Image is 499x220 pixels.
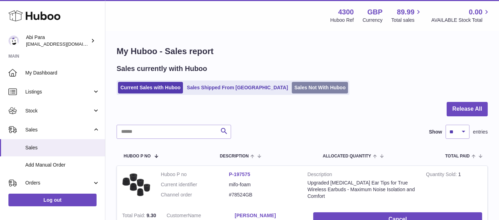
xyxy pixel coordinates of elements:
[161,181,229,188] dt: Current identifier
[25,162,100,168] span: Add Manual Order
[122,171,150,199] img: mifo-memory-foam-ear-tips.jpg
[426,172,458,179] strong: Quantity Sold
[167,213,188,218] span: Customer
[146,213,156,218] span: 9.30
[367,7,382,17] strong: GBP
[429,129,442,135] label: Show
[391,7,422,24] a: 89.99 Total sales
[25,70,100,76] span: My Dashboard
[363,17,383,24] div: Currency
[323,154,371,158] span: ALLOCATED Quantity
[235,212,303,219] a: [PERSON_NAME]
[308,171,416,180] strong: Description
[25,108,92,114] span: Stock
[473,129,488,135] span: entries
[117,64,207,73] h2: Sales currently with Huboo
[431,17,491,24] span: AVAILABLE Stock Total
[117,46,488,57] h1: My Huboo - Sales report
[421,166,487,207] td: 1
[431,7,491,24] a: 0.00 AVAILABLE Stock Total
[25,180,92,186] span: Orders
[447,102,488,116] button: Release All
[308,180,416,200] div: Upgraded [MEDICAL_DATA] Ear Tips for True Wireless Earbuds - Maximum Noise Isolation and Comfort
[26,41,103,47] span: [EMAIL_ADDRESS][DOMAIN_NAME]
[122,213,146,220] strong: Total Paid
[229,181,297,188] dd: mifo-foam
[161,171,229,178] dt: Huboo P no
[292,82,348,93] a: Sales Not With Huboo
[330,17,354,24] div: Huboo Ref
[469,7,482,17] span: 0.00
[8,194,97,206] a: Log out
[25,144,100,151] span: Sales
[397,7,414,17] span: 89.99
[161,192,229,198] dt: Channel order
[26,34,89,47] div: Abi Para
[184,82,290,93] a: Sales Shipped From [GEOGRAPHIC_DATA]
[338,7,354,17] strong: 4300
[229,192,297,198] dd: #78524GB
[229,172,250,177] a: P-197575
[391,17,422,24] span: Total sales
[118,82,183,93] a: Current Sales with Huboo
[220,154,249,158] span: Description
[124,154,151,158] span: Huboo P no
[8,35,19,46] img: Abi@mifo.co.uk
[25,89,92,95] span: Listings
[25,127,92,133] span: Sales
[445,154,470,158] span: Total paid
